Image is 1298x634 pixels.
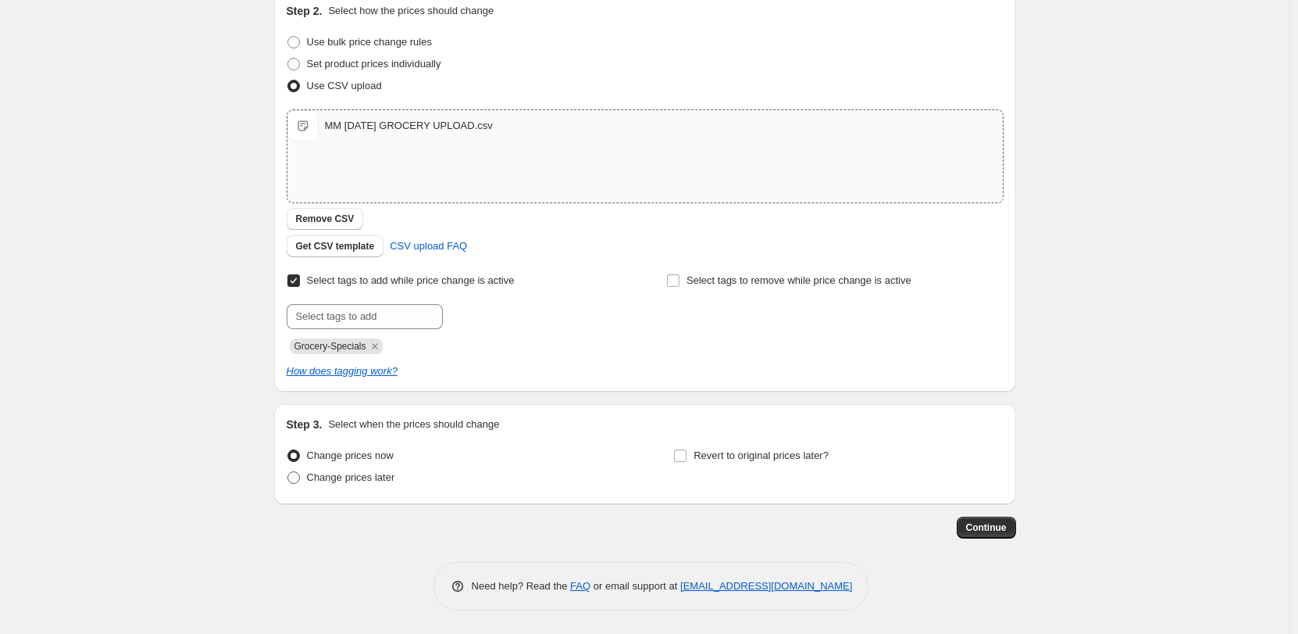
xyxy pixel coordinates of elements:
[307,450,394,461] span: Change prices now
[307,471,395,483] span: Change prices later
[328,417,499,432] p: Select when the prices should change
[296,213,355,225] span: Remove CSV
[307,80,382,91] span: Use CSV upload
[287,365,398,377] a: How does tagging work?
[590,580,680,592] span: or email support at
[287,304,443,329] input: Select tags to add
[294,341,366,352] span: Grocery-Specials
[307,36,432,48] span: Use bulk price change rules
[368,339,382,353] button: Remove Grocery-Specials
[680,580,852,592] a: [EMAIL_ADDRESS][DOMAIN_NAME]
[694,450,829,461] span: Revert to original prices later?
[328,3,494,19] p: Select how the prices should change
[287,208,364,230] button: Remove CSV
[287,417,323,432] h2: Step 3.
[380,234,476,259] a: CSV upload FAQ
[686,274,911,286] span: Select tags to remove while price change is active
[966,521,1007,534] span: Continue
[307,274,515,286] span: Select tags to add while price change is active
[287,3,323,19] h2: Step 2.
[307,58,441,70] span: Set product prices individually
[570,580,590,592] a: FAQ
[957,517,1016,539] button: Continue
[325,118,493,134] div: MM [DATE] GROCERY UPLOAD.csv
[287,235,384,257] button: Get CSV template
[296,240,375,253] span: Get CSV template
[390,238,467,254] span: CSV upload FAQ
[472,580,571,592] span: Need help? Read the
